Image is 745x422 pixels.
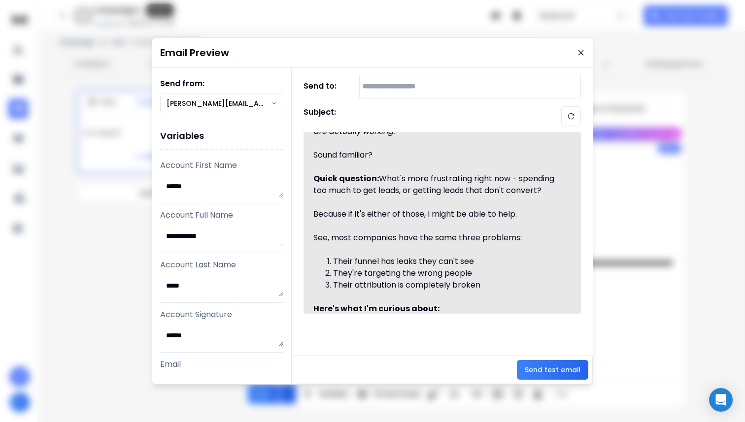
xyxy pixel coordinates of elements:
[167,98,271,108] p: [PERSON_NAME][EMAIL_ADDRESS][DOMAIN_NAME]
[160,78,283,90] h1: Send from:
[304,80,343,92] h1: Send to:
[313,303,440,314] strong: Here's what I'm curious about:
[333,267,560,279] li: They're targeting the wrong people
[313,196,560,232] div: Because if it's either of those, I might be able to help.
[333,279,560,303] li: Their attribution is completely broken
[160,46,229,60] h1: Email Preview
[313,303,560,386] div: If I showed you how Navigation Trading went from struggling with lead quality to generating 1,000...
[313,173,379,184] strong: Quick question:
[333,256,560,267] li: Their funnel has leaks they can't see
[160,309,283,321] p: Account Signature
[160,123,283,150] h1: Variables
[160,259,283,271] p: Account Last Name
[313,149,560,173] div: Sound familiar?
[709,388,733,412] div: Open Intercom Messenger
[160,209,283,221] p: Account Full Name
[304,106,336,126] h1: Subject:
[313,232,560,256] div: See, most companies have the same three problems:
[160,358,283,370] p: Email
[313,173,560,196] div: What's more frustrating right now - spending too much to get leads, or getting leads that don't c...
[517,360,588,380] button: Send test email
[160,160,283,171] p: Account First Name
